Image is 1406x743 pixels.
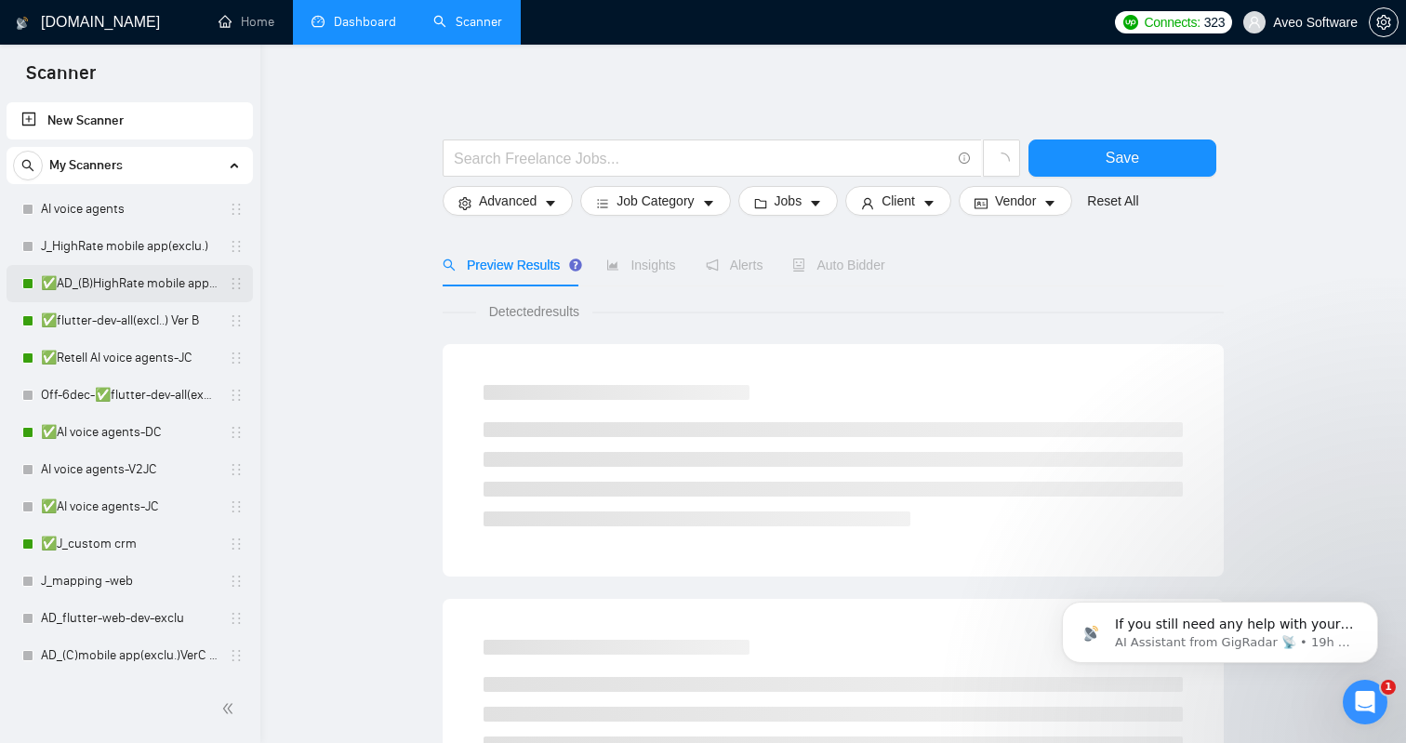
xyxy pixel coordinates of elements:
[792,259,805,272] span: robot
[1144,12,1200,33] span: Connects:
[706,259,719,272] span: notification
[229,574,244,589] span: holder
[229,202,244,217] span: holder
[41,525,218,563] a: ✅J_custom crm
[41,339,218,377] a: ✅Retell AI voice agents-JC
[975,196,988,210] span: idcard
[1381,680,1396,695] span: 1
[229,239,244,254] span: holder
[1204,12,1225,33] span: 323
[775,191,802,211] span: Jobs
[13,151,43,180] button: search
[845,186,951,216] button: userClientcaret-down
[1087,191,1138,211] a: Reset All
[959,153,971,165] span: info-circle
[596,196,609,210] span: bars
[14,159,42,172] span: search
[229,351,244,365] span: holder
[606,259,619,272] span: area-chart
[41,228,218,265] a: J_HighRate mobile app(exclu.)
[229,537,244,551] span: holder
[443,258,577,272] span: Preview Results
[476,301,592,322] span: Detected results
[41,414,218,451] a: ✅AI voice agents-DC
[7,102,253,139] li: New Scanner
[21,102,238,139] a: New Scanner
[993,153,1010,169] span: loading
[1343,680,1387,724] iframe: Intercom live chat
[702,196,715,210] span: caret-down
[1028,139,1216,177] button: Save
[41,488,218,525] a: ✅AI voice agents-JC
[567,257,584,273] div: Tooltip anchor
[792,258,884,272] span: Auto Bidder
[221,699,240,718] span: double-left
[433,14,502,30] a: searchScanner
[922,196,935,210] span: caret-down
[219,14,274,30] a: homeHome
[41,191,218,228] a: AI voice agents
[1248,16,1261,29] span: user
[606,258,675,272] span: Insights
[458,196,471,210] span: setting
[995,191,1036,211] span: Vendor
[882,191,915,211] span: Client
[1034,563,1406,693] iframe: Intercom notifications message
[229,388,244,403] span: holder
[11,60,111,99] span: Scanner
[16,8,29,38] img: logo
[229,611,244,626] span: holder
[1043,196,1056,210] span: caret-down
[229,276,244,291] span: holder
[1369,7,1399,37] button: setting
[738,186,839,216] button: folderJobscaret-down
[544,196,557,210] span: caret-down
[229,462,244,477] span: holder
[229,648,244,663] span: holder
[41,377,218,414] a: Off-6dec-✅flutter-dev-all(excl..) Ver A
[454,147,950,170] input: Search Freelance Jobs...
[1369,15,1399,30] a: setting
[1370,15,1398,30] span: setting
[41,674,218,711] a: 🛑AI voice agents-Mid-15thJan-27thJan
[479,191,537,211] span: Advanced
[312,14,396,30] a: dashboardDashboard
[443,186,573,216] button: settingAdvancedcaret-down
[1106,146,1139,169] span: Save
[41,265,218,302] a: ✅AD_(B)HighRate mobile app(exclu.)VerB ( shorter prop [DATE])
[1123,15,1138,30] img: upwork-logo.png
[49,147,123,184] span: My Scanners
[229,499,244,514] span: holder
[229,425,244,440] span: holder
[580,186,730,216] button: barsJob Categorycaret-down
[959,186,1072,216] button: idcardVendorcaret-down
[41,637,218,674] a: AD_(C)mobile app(exclu.)VerC [DATE]
[861,196,874,210] span: user
[41,563,218,600] a: J_mapping -web
[229,313,244,328] span: holder
[617,191,694,211] span: Job Category
[41,451,218,488] a: AI voice agents-V2JC
[754,196,767,210] span: folder
[809,196,822,210] span: caret-down
[41,302,218,339] a: ✅flutter-dev-all(excl..) Ver B
[443,259,456,272] span: search
[706,258,763,272] span: Alerts
[41,600,218,637] a: AD_flutter-web-dev-exclu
